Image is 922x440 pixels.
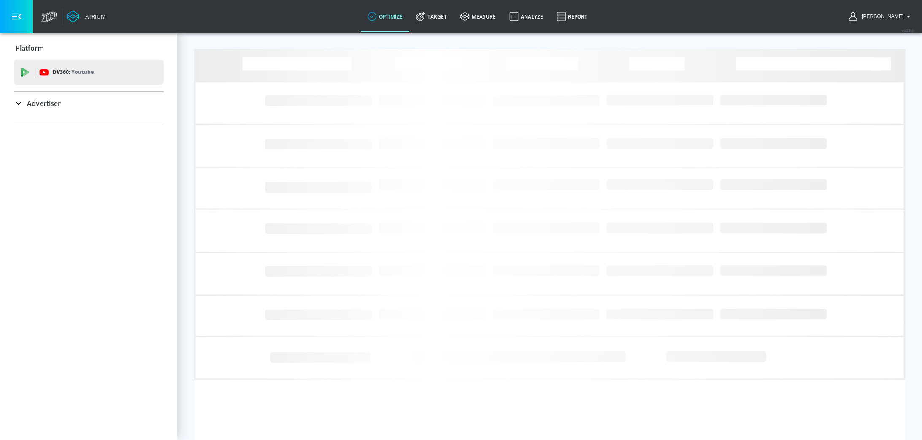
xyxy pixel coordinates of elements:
[454,1,503,32] a: measure
[14,92,164,115] div: Advertiser
[53,68,94,77] p: DV360:
[849,11,914,22] button: [PERSON_NAME]
[409,1,454,32] a: Target
[67,10,106,23] a: Atrium
[361,1,409,32] a: optimize
[902,28,914,33] span: v 4.25.4
[550,1,594,32] a: Report
[27,99,61,108] p: Advertiser
[71,68,94,76] p: Youtube
[14,60,164,85] div: DV360: Youtube
[82,13,106,20] div: Atrium
[14,36,164,60] div: Platform
[503,1,550,32] a: Analyze
[16,43,44,53] p: Platform
[858,14,903,19] span: login as: stephanie.wolklin@zefr.com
